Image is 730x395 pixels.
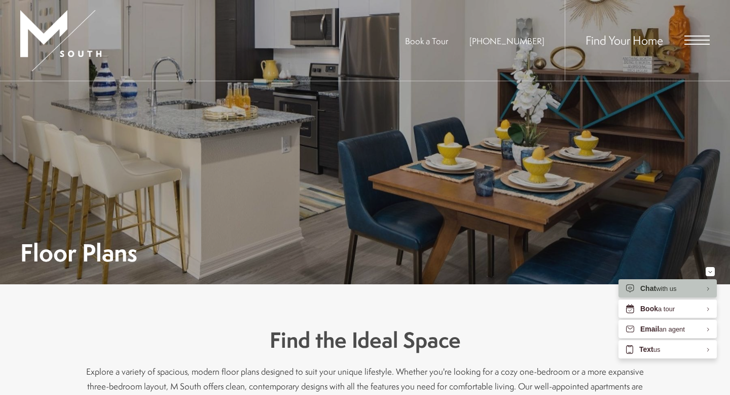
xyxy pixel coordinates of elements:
[469,35,544,47] span: [PHONE_NUMBER]
[20,241,137,264] h1: Floor Plans
[586,32,663,48] a: Find Your Home
[684,36,710,45] button: Open Menu
[469,35,544,47] a: Call Us at 813-570-8014
[405,35,448,47] a: Book a Tour
[20,10,101,71] img: MSouth
[86,325,644,355] h3: Find the Ideal Space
